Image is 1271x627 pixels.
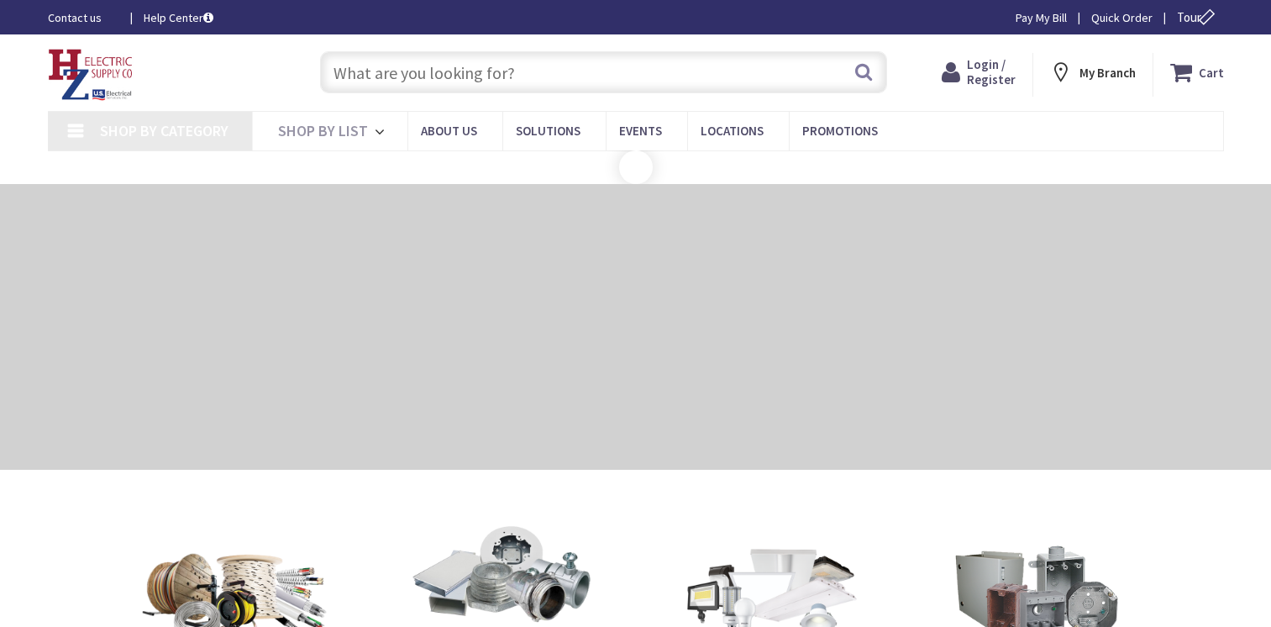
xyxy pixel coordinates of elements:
[516,123,580,139] span: Solutions
[1016,9,1067,26] a: Pay My Bill
[100,121,228,140] span: Shop By Category
[802,123,878,139] span: Promotions
[278,121,368,140] span: Shop By List
[1049,57,1136,87] div: My Branch
[701,123,764,139] span: Locations
[421,123,477,139] span: About Us
[144,9,213,26] a: Help Center
[1177,9,1220,25] span: Tour
[1079,65,1136,81] strong: My Branch
[320,51,887,93] input: What are you looking for?
[619,123,662,139] span: Events
[1199,57,1224,87] strong: Cart
[48,49,134,101] img: HZ Electric Supply
[1091,9,1153,26] a: Quick Order
[48,9,117,26] a: Contact us
[942,57,1016,87] a: Login / Register
[967,56,1016,87] span: Login / Register
[1170,57,1224,87] a: Cart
